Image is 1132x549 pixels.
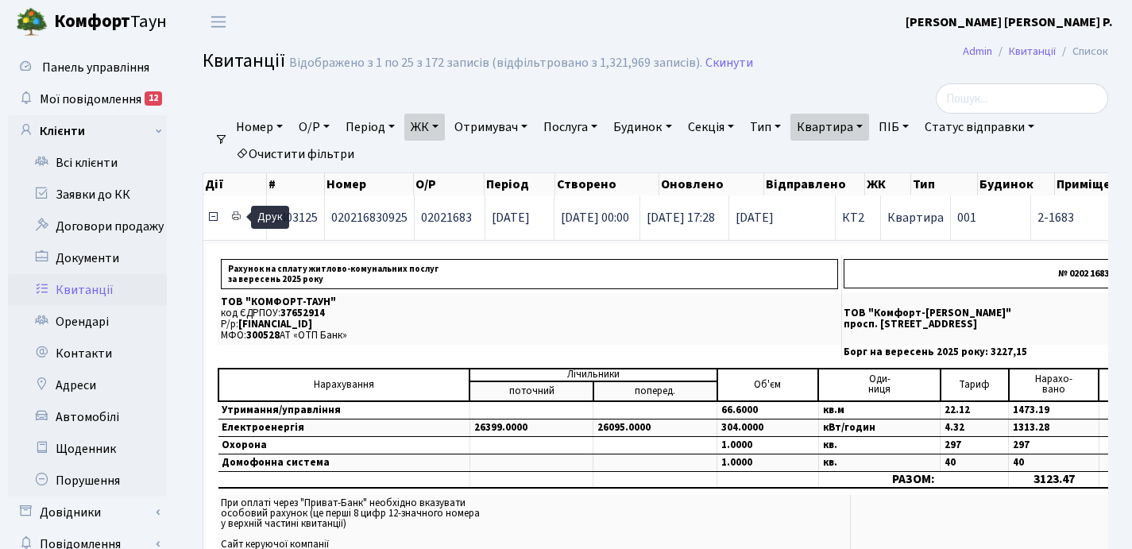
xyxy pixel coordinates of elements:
span: КТ2 [842,211,874,224]
td: кв.м [818,401,941,419]
p: Рахунок на сплату житлово-комунальних послуг за вересень 2025 року [221,259,838,289]
input: Пошук... [936,83,1108,114]
th: Дії [203,173,267,195]
a: Послуга [537,114,604,141]
span: Панель управління [42,59,149,76]
td: 26399.0000 [469,419,593,436]
td: 1313.28 [1009,419,1099,436]
td: Домофонна система [218,454,469,471]
span: [DATE] 00:00 [561,209,629,226]
a: О/Р [292,114,336,141]
td: Нарахування [218,369,469,401]
td: кВт/годин [818,419,941,436]
td: Лічильники [469,369,717,381]
th: Тип [911,173,978,195]
td: 66.6000 [717,401,819,419]
a: Мої повідомлення12 [8,83,167,115]
td: кв. [818,436,941,454]
td: 297 [941,436,1009,454]
th: О/Р [414,173,485,195]
a: Будинок [607,114,678,141]
a: Клієнти [8,115,167,147]
b: Комфорт [54,9,130,34]
td: Об'єм [717,369,819,401]
a: Очистити фільтри [230,141,361,168]
td: 40 [941,454,1009,471]
a: Admin [963,43,992,60]
a: ПІБ [872,114,915,141]
div: Відображено з 1 по 25 з 172 записів (відфільтровано з 1,321,969 записів). [289,56,702,71]
span: Квартира [887,209,944,226]
p: код ЄДРПОУ: [221,308,838,319]
td: Тариф [941,369,1009,401]
td: 1.0000 [717,436,819,454]
span: 001 [957,209,976,226]
a: Довідники [8,497,167,528]
a: Статус відправки [918,114,1041,141]
span: [FINANCIAL_ID] [238,317,312,331]
td: Нарахо- вано [1009,369,1099,401]
span: [DATE] [492,209,530,226]
td: 4.32 [941,419,1009,436]
a: Квартира [790,114,869,141]
a: ЖК [404,114,445,141]
p: ТОВ "КОМФОРТ-ТАУН" [221,297,838,307]
a: Адреси [8,369,167,401]
td: Електроенергія [218,419,469,436]
td: РАЗОМ: [818,471,1008,488]
td: Оди- ниця [818,369,941,401]
td: Охорона [218,436,469,454]
div: 12 [145,91,162,106]
a: Контакти [8,338,167,369]
td: 3123.47 [1009,471,1099,488]
a: Щоденник [8,433,167,465]
a: Договори продажу [8,211,167,242]
th: Період [485,173,555,195]
a: Панель управління [8,52,167,83]
span: 300528 [246,328,280,342]
a: Автомобілі [8,401,167,433]
div: Друк [251,206,289,229]
td: 1.0000 [717,454,819,471]
p: Р/р: [221,319,838,330]
nav: breadcrumb [939,35,1132,68]
td: 297 [1009,436,1099,454]
td: 26095.0000 [593,419,717,436]
span: 2-1683 [1037,211,1127,224]
a: Квитанції [1009,43,1056,60]
span: 020216830925 [331,209,408,226]
span: Квитанції [203,47,285,75]
td: Утримання/управління [218,401,469,419]
a: Скинути [705,56,753,71]
a: Тип [744,114,787,141]
span: Таун [54,9,167,36]
th: Відправлено [764,173,866,195]
a: Всі клієнти [8,147,167,179]
p: МФО: АТ «ОТП Банк» [221,331,838,341]
th: Номер [325,173,414,195]
td: кв. [818,454,941,471]
td: поперед. [593,381,717,401]
th: Створено [555,173,660,195]
a: Отримувач [448,114,534,141]
a: Квитанції [8,274,167,306]
a: Секція [682,114,740,141]
a: Порушення [8,465,167,497]
th: # [267,173,325,195]
td: 1473.19 [1009,401,1099,419]
a: Документи [8,242,167,274]
a: [PERSON_NAME] [PERSON_NAME] Р. [906,13,1113,32]
a: Орендарі [8,306,167,338]
a: Заявки до КК [8,179,167,211]
td: поточний [469,381,593,401]
a: Період [339,114,401,141]
span: 3403125 [273,209,318,226]
th: ЖК [865,173,911,195]
span: 37652914 [280,306,325,320]
span: Мої повідомлення [40,91,141,108]
img: logo.png [16,6,48,38]
th: Будинок [978,173,1054,195]
td: 40 [1009,454,1099,471]
span: [DATE] [736,211,829,224]
li: Список [1056,43,1108,60]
